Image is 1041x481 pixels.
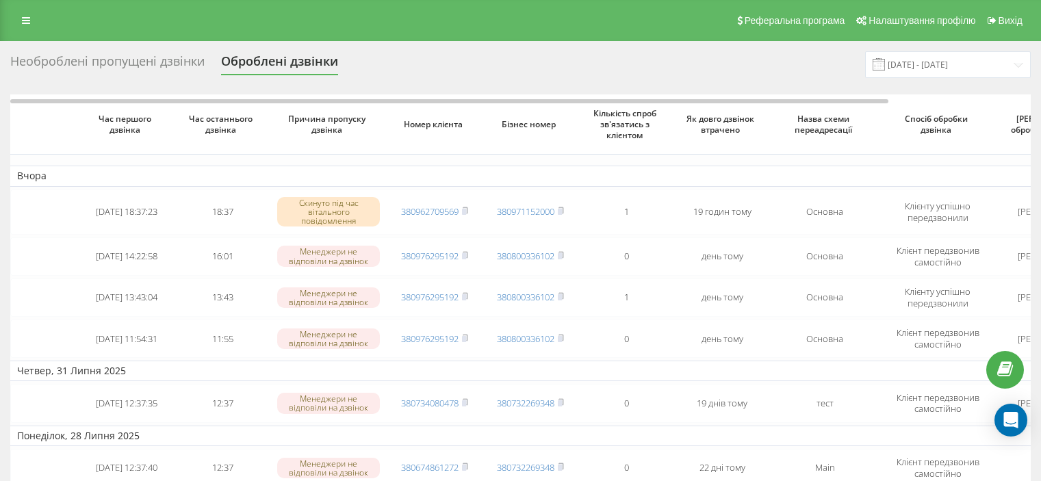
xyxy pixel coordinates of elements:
td: Клієнт передзвонив самостійно [879,320,996,358]
td: 11:55 [175,320,270,358]
td: Основна [770,320,879,358]
td: Основна [770,237,879,276]
td: [DATE] 11:54:31 [79,320,175,358]
td: [DATE] 13:43:04 [79,278,175,317]
td: 1 [578,278,674,317]
span: Спосіб обробки дзвінка [892,114,984,135]
td: Клієнт передзвонив самостійно [879,384,996,422]
div: Необроблені пропущені дзвінки [10,54,205,75]
span: Причина пропуску дзвінка [283,114,375,135]
td: 16:01 [175,237,270,276]
span: Назва схеми переадресації [782,114,868,135]
a: 380971152000 [497,205,554,218]
div: Скинуто під час вітального повідомлення [277,197,380,227]
span: Вихід [999,15,1023,26]
span: Кількість спроб зв'язатись з клієнтом [589,108,663,140]
div: Менеджери не відповіли на дзвінок [277,393,380,413]
td: Клієнту успішно передзвонили [879,278,996,317]
div: Open Intercom Messenger [994,404,1027,437]
td: Клієнт передзвонив самостійно [879,237,996,276]
div: Менеджери не відповіли на дзвінок [277,287,380,308]
span: Налаштування профілю [869,15,975,26]
a: 380976295192 [401,291,459,303]
div: Менеджери не відповіли на дзвінок [277,328,380,349]
a: 380800336102 [497,291,554,303]
span: Бізнес номер [493,119,567,130]
td: Основна [770,278,879,317]
td: Основна [770,190,879,235]
td: 0 [578,320,674,358]
a: 380732269348 [497,461,554,473]
td: Клієнту успішно передзвонили [879,190,996,235]
span: Номер клієнта [398,119,472,130]
td: [DATE] 18:37:23 [79,190,175,235]
td: 19 годин тому [674,190,770,235]
a: 380734080478 [401,397,459,409]
td: 1 [578,190,674,235]
span: Як довго дзвінок втрачено [685,114,759,135]
a: 380976295192 [401,250,459,262]
a: 380976295192 [401,333,459,345]
td: 19 днів тому [674,384,770,422]
td: тест [770,384,879,422]
td: 0 [578,237,674,276]
td: 18:37 [175,190,270,235]
td: 13:43 [175,278,270,317]
span: Реферальна програма [745,15,845,26]
td: день тому [674,278,770,317]
td: день тому [674,320,770,358]
a: 380674861272 [401,461,459,473]
td: 0 [578,384,674,422]
td: [DATE] 14:22:58 [79,237,175,276]
td: день тому [674,237,770,276]
div: Оброблені дзвінки [221,54,338,75]
td: 12:37 [175,384,270,422]
a: 380732269348 [497,397,554,409]
div: Менеджери не відповіли на дзвінок [277,246,380,266]
td: [DATE] 12:37:35 [79,384,175,422]
a: 380962709569 [401,205,459,218]
a: 380800336102 [497,250,554,262]
span: Час останнього дзвінка [185,114,259,135]
a: 380800336102 [497,333,554,345]
span: Час першого дзвінка [90,114,164,135]
div: Менеджери не відповіли на дзвінок [277,458,380,478]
